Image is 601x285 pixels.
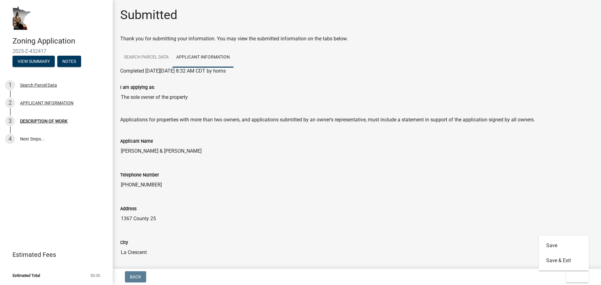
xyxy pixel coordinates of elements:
wm-modal-confirm: Notes [57,59,81,64]
div: Thank you for submitting your information. You may view the submitted information on the tabs below. [120,35,593,43]
a: Search Parcel Data [120,48,172,68]
button: Back [125,271,146,282]
div: Search Parcel Data [20,83,57,87]
div: APPLICANT INFORMATION [20,101,74,105]
div: 4 [5,134,15,144]
a: Estimated Fees [5,248,103,261]
span: 2025-Z-432417 [13,48,100,54]
button: Exit [566,271,589,282]
div: DESCRIPTION OF WORK [20,119,68,123]
div: Exit [539,236,589,271]
h1: Submitted [120,8,177,23]
img: Houston County, Minnesota [13,7,31,30]
div: 3 [5,116,15,126]
div: Applications for properties with more than two owners, and applications submitted by an owner's r... [120,109,593,124]
a: APPLICANT INFORMATION [172,48,234,68]
button: Save & Exit [539,253,589,268]
label: Applicant Name [120,139,153,144]
div: 2 [5,98,15,108]
button: Notes [57,56,81,67]
span: Exit [571,274,580,279]
span: $0.00 [90,273,100,277]
span: Estimated Total [13,273,40,277]
h4: Zoning Application [13,37,108,46]
button: Save [539,238,589,253]
span: Back [130,274,141,279]
button: View Summary [13,56,55,67]
label: Address [120,207,136,211]
label: City [120,241,128,245]
span: Completed [DATE][DATE] 8:32 AM CDT by horns [120,68,226,74]
label: Telephone Number [120,173,159,177]
div: 1 [5,80,15,90]
label: I am applying as: [120,85,155,90]
wm-modal-confirm: Summary [13,59,55,64]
